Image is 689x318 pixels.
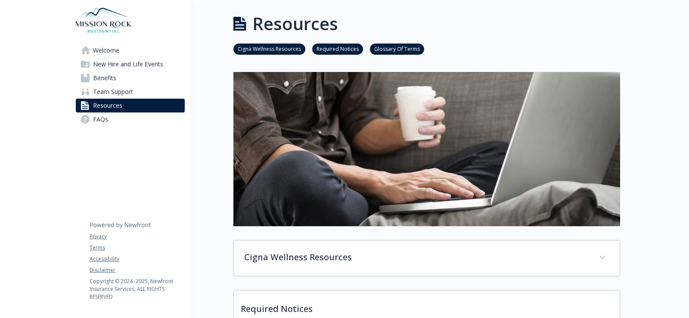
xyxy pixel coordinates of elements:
p: Cigna Wellness Resources [244,251,589,264]
img: resources page banner [233,72,620,226]
span: Resources [93,99,122,112]
span: Team Support [93,85,133,99]
a: Benefits [76,71,185,85]
h1: Resources [252,11,338,37]
a: Accessibility [90,255,184,263]
a: Disclaimer [90,266,184,274]
a: Welcome [76,44,185,57]
span: New Hire and Life Events [93,57,163,71]
a: Glossary Of Terms [370,44,424,53]
a: Cigna Wellness Resources [233,44,305,53]
span: Benefits [93,71,116,85]
a: Privacy [90,233,184,240]
a: Resources [76,99,185,112]
span: FAQs [93,112,108,126]
a: FAQs [76,112,185,126]
a: Required Notices [312,44,363,53]
span: Welcome [93,44,119,57]
a: Terms [90,244,184,252]
div: Cigna Wellness Resources [234,240,620,276]
a: Team Support [76,85,185,99]
a: New Hire and Life Events [76,57,185,71]
p: Copyright © 2024 - 2025 , Newfront Insurance Services, ALL RIGHTS RESERVED [90,277,184,301]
